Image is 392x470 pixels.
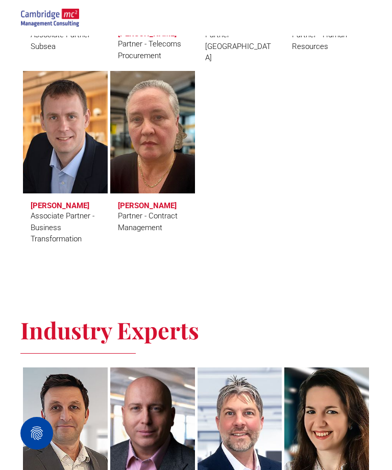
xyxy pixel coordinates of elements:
[118,210,187,233] div: Partner - Contract Management
[20,314,199,345] span: Industry Experts
[118,38,187,61] div: Partner - Telecoms Procurement
[205,29,275,64] div: Partner - [GEOGRAPHIC_DATA]
[31,29,100,52] div: Associate Partner - Subsea
[20,10,79,21] a: Your Business Transformed | Cambridge Management Consulting
[118,201,177,210] h3: [PERSON_NAME]
[31,201,89,210] h3: [PERSON_NAME]
[23,71,108,193] a: Martin Vavrek | Associate Partner - Business Transformation
[356,5,383,31] button: menu
[31,210,100,245] div: Associate Partner - Business Transformation
[292,29,361,52] div: Partner - Human Resources
[110,71,195,193] a: Kirsten Watson | Partner - Contract Management | Cambridge Management Consulting
[20,9,79,28] img: secondary-image, digital transformation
